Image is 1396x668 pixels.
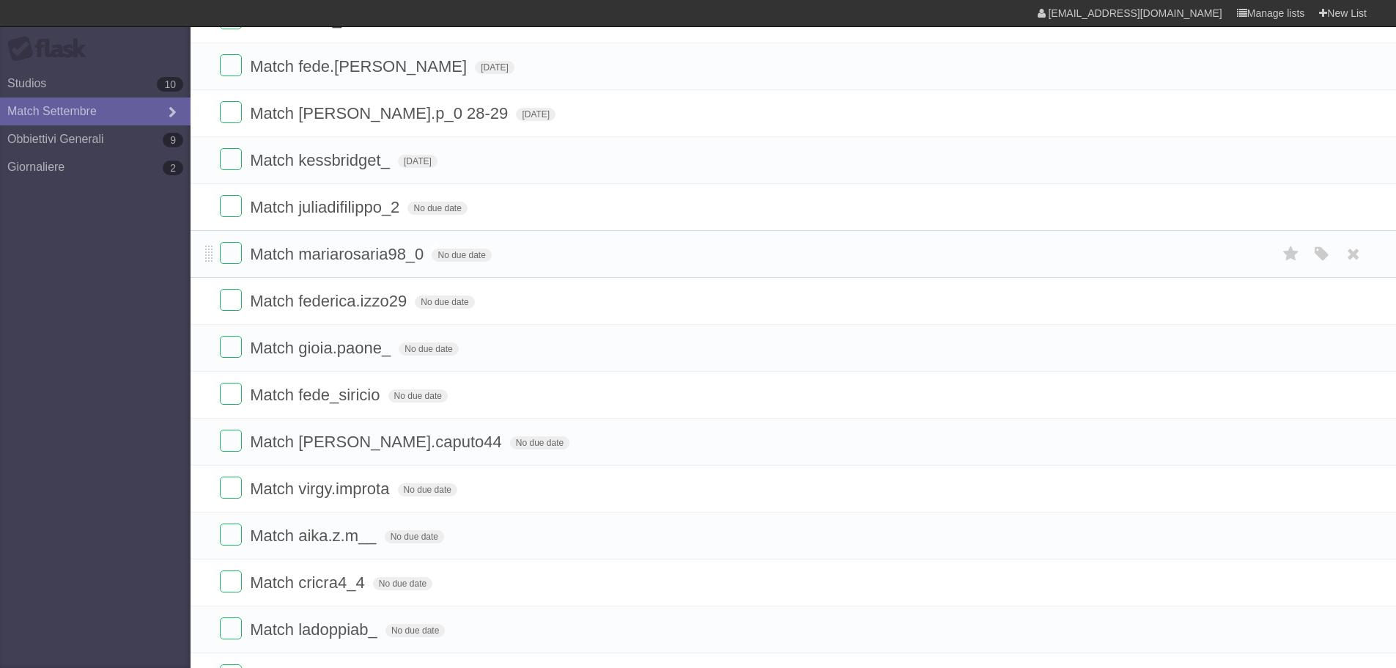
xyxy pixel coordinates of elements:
[250,386,383,404] span: Match fede_siricio
[163,133,183,147] b: 9
[399,342,458,356] span: No due date
[250,339,394,357] span: Match gioia.paone_
[388,389,448,403] span: No due date
[432,249,491,262] span: No due date
[475,61,514,74] span: [DATE]
[250,151,394,169] span: Match kessbridget_
[385,624,445,637] span: No due date
[1277,242,1305,266] label: Star task
[407,202,467,215] span: No due date
[163,161,183,175] b: 2
[398,155,437,168] span: [DATE]
[250,526,380,545] span: Match aika.z.m__
[157,77,183,92] b: 10
[220,383,242,405] label: Done
[415,296,474,309] span: No due date
[220,195,242,217] label: Done
[510,436,569,449] span: No due date
[220,430,242,452] label: Done
[250,480,393,498] span: Match virgy.improta
[250,198,403,216] span: Match juliadifilippo_2
[373,577,432,590] span: No due date
[220,524,242,546] label: Done
[516,108,555,121] span: [DATE]
[220,148,242,170] label: Done
[250,245,427,263] span: Match mariarosaria98_0
[385,530,444,543] span: No due date
[250,433,506,451] span: Match [PERSON_NAME].caputo44
[250,620,381,639] span: Match ladoppiab_
[220,101,242,123] label: Done
[398,483,457,496] span: No due date
[220,289,242,311] label: Done
[220,242,242,264] label: Done
[250,573,369,592] span: Match cricra4_4
[220,570,242,592] label: Done
[220,336,242,358] label: Done
[250,104,512,122] span: Match [PERSON_NAME].p_0 28-29
[220,617,242,639] label: Done
[250,292,410,310] span: Match federica.izzo29
[250,57,470,76] span: Match fede.[PERSON_NAME]
[220,477,242,499] label: Done
[7,36,95,62] div: Flask
[220,54,242,76] label: Done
